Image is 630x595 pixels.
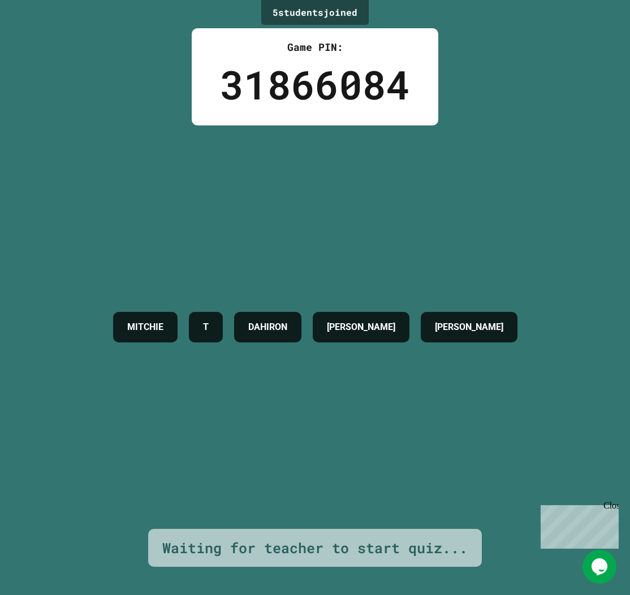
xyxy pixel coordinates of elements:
[162,537,468,559] div: Waiting for teacher to start quiz...
[582,550,619,584] iframe: chat widget
[203,320,209,334] h4: T
[248,320,287,334] h4: DAHIRON
[536,501,619,549] iframe: chat widget
[435,320,503,334] h4: [PERSON_NAME]
[5,5,78,72] div: Chat with us now!Close
[127,320,163,334] h4: MITCHIE
[327,320,395,334] h4: [PERSON_NAME]
[220,55,410,114] div: 31866084
[220,40,410,55] div: Game PIN:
